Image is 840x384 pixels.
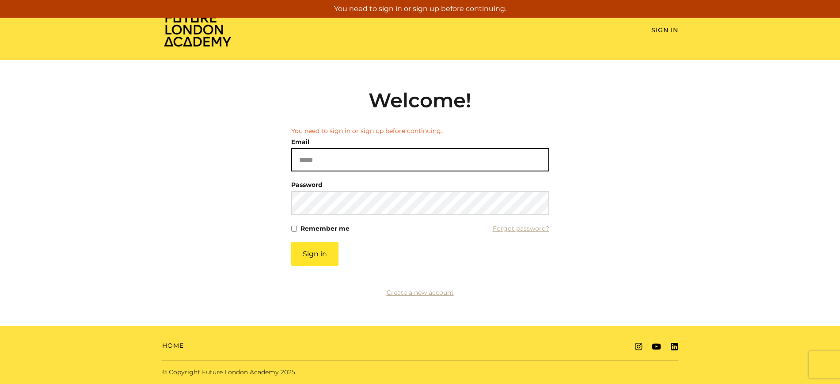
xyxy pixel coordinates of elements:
[387,289,454,297] a: Create a new account
[291,136,309,148] label: Email
[300,222,350,235] label: Remember me
[4,4,836,14] p: You need to sign in or sign up before continuing.
[291,126,549,136] li: You need to sign in or sign up before continuing.
[162,341,184,350] a: Home
[651,26,678,34] a: Sign In
[291,179,323,191] label: Password
[162,11,233,47] img: Home Page
[291,242,338,266] button: Sign in
[155,368,420,377] div: © Copyright Future London Academy 2025
[493,222,549,235] a: Forgot password?
[291,88,549,112] h2: Welcome!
